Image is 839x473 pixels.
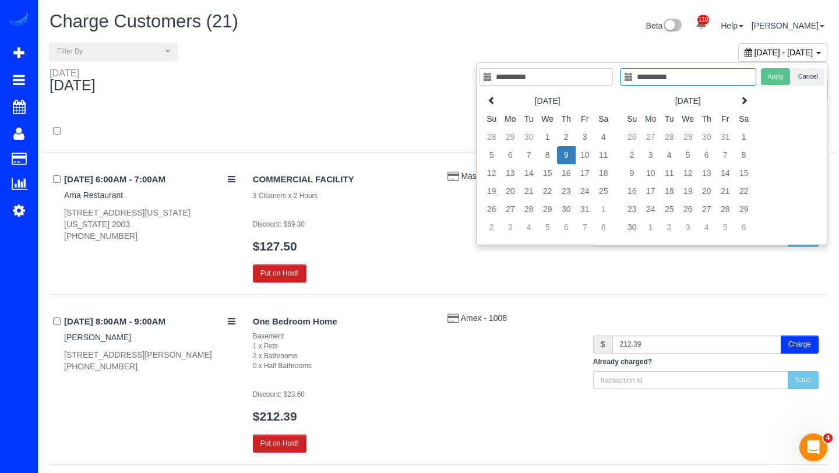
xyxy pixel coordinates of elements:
td: 14 [520,164,538,182]
td: 12 [482,164,501,182]
td: 3 [679,218,697,236]
small: Discount: $69.30 [253,220,305,228]
td: 8 [735,146,753,164]
td: 21 [520,182,538,200]
th: Su [482,110,501,128]
td: 29 [679,128,697,146]
span: 4 [823,433,833,443]
a: [PERSON_NAME] [64,333,131,342]
td: 21 [716,182,735,200]
img: Automaid Logo [7,12,30,28]
td: 22 [538,182,557,200]
td: 19 [679,182,697,200]
td: 28 [660,128,679,146]
th: Mo [641,110,660,128]
a: $127.50 [253,239,297,253]
a: Beta [646,21,682,30]
td: 30 [520,128,538,146]
a: [PERSON_NAME] [752,21,824,30]
td: 26 [482,200,501,218]
div: [STREET_ADDRESS][US_STATE][US_STATE] 2003 [PHONE_NUMBER] [64,207,235,242]
th: We [538,110,557,128]
td: 19 [482,182,501,200]
a: Amex - 1008 [461,313,507,323]
td: 23 [623,200,641,218]
button: Put on Hold! [253,435,306,453]
td: 3 [576,128,594,146]
th: [DATE] [641,92,735,110]
th: Tu [520,110,538,128]
td: 20 [697,182,716,200]
th: Mo [501,110,520,128]
td: 7 [520,146,538,164]
td: 7 [576,218,594,236]
td: 16 [557,164,576,182]
th: Fr [716,110,735,128]
h4: [DATE] 8:00AM - 9:00AM [64,317,235,327]
td: 20 [501,182,520,200]
iframe: Intercom live chat [799,433,827,461]
span: 110 [697,15,710,24]
td: 25 [594,182,613,200]
button: Charge [781,336,819,354]
td: 29 [735,200,753,218]
div: 2 x Bathrooms [253,351,430,361]
td: 2 [482,218,501,236]
td: 31 [716,128,735,146]
button: Filter By [50,43,178,61]
button: Cancel [792,68,824,85]
td: 2 [623,146,641,164]
td: 30 [697,128,716,146]
span: Charge Customers (21) [50,11,238,31]
td: 12 [679,164,697,182]
td: 8 [594,218,613,236]
td: 5 [716,218,735,236]
td: 26 [679,200,697,218]
a: $212.39 [253,410,297,423]
td: 7 [716,146,735,164]
th: Su [623,110,641,128]
td: 15 [735,164,753,182]
td: 24 [641,200,660,218]
td: 8 [538,146,557,164]
td: 28 [520,200,538,218]
td: 29 [538,200,557,218]
td: 27 [697,200,716,218]
th: [DATE] [501,92,594,110]
td: 6 [557,218,576,236]
th: Th [557,110,576,128]
td: 25 [660,200,679,218]
div: [DATE] [50,68,96,77]
td: 13 [697,164,716,182]
td: 6 [735,218,753,236]
td: 4 [594,128,613,146]
td: 5 [538,218,557,236]
td: 28 [716,200,735,218]
td: 6 [501,146,520,164]
td: 14 [716,164,735,182]
td: 11 [660,164,679,182]
td: 26 [623,128,641,146]
td: 17 [641,182,660,200]
td: 31 [576,200,594,218]
button: Put on Hold! [253,264,306,283]
td: 11 [594,146,613,164]
td: 2 [660,218,679,236]
td: 29 [501,128,520,146]
img: New interface [662,19,682,34]
td: 10 [576,146,594,164]
th: Sa [735,110,753,128]
td: 9 [623,164,641,182]
td: 24 [576,182,594,200]
td: 9 [557,146,576,164]
h4: [DATE] 6:00AM - 7:00AM [64,175,235,185]
div: Basement [253,331,430,341]
input: transaction id [593,371,788,389]
td: 13 [501,164,520,182]
a: Help [721,21,743,30]
span: $ [593,336,612,354]
td: 6 [697,146,716,164]
td: 22 [735,182,753,200]
td: 30 [623,218,641,236]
